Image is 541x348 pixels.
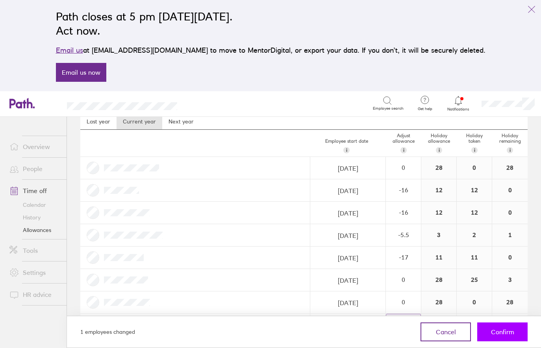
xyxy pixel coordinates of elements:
[492,247,528,269] div: 0
[346,147,347,153] span: i
[373,106,404,111] span: Employee search
[386,276,421,283] div: 0
[510,147,511,153] span: i
[474,147,475,153] span: i
[492,157,528,179] div: 28
[421,247,456,269] div: 11
[56,46,83,54] a: Email us
[421,269,456,291] div: 28
[307,135,386,157] div: Employee start date
[457,247,492,269] div: 11
[386,130,421,157] div: Adjust allowance
[311,225,385,247] input: dd/mm/yyyy
[421,291,456,313] div: 28
[311,314,385,336] input: dd/mm/yyyy
[492,202,528,224] div: 0
[439,147,440,153] span: i
[198,99,219,107] div: Search
[457,157,492,179] div: 0
[311,292,385,314] input: dd/mm/yyyy
[162,114,200,129] a: Next year
[56,45,485,56] p: at [EMAIL_ADDRESS][DOMAIN_NAME] to move to MentorDigital, or export your data. If you don’t, it w...
[311,247,385,269] input: dd/mm/yyyy
[457,314,492,336] div: 0
[386,186,421,193] div: -16
[492,224,528,246] div: 1
[421,314,456,336] div: 0
[492,179,528,201] div: 0
[80,328,135,336] div: 1 employees changed
[3,265,67,280] a: Settings
[457,224,492,246] div: 2
[457,202,492,224] div: 12
[491,328,514,335] span: Confirm
[311,180,385,202] input: dd/mm/yyyy
[457,179,492,201] div: 12
[386,254,421,261] div: -17
[311,202,385,224] input: dd/mm/yyyy
[477,322,528,341] button: Confirm
[3,287,67,302] a: HR advice
[421,179,456,201] div: 12
[446,95,471,112] a: Notifications
[3,139,67,155] a: Overview
[492,291,528,313] div: 28
[403,147,404,153] span: i
[311,269,385,291] input: dd/mm/yyyy
[3,183,67,199] a: Time off
[412,107,438,111] span: Get help
[421,130,457,157] div: Holiday allowance
[3,211,67,224] a: History
[421,224,456,246] div: 3
[56,63,106,82] a: Email us now
[56,9,485,38] h2: Path closes at 5 pm [DATE][DATE]. Act now.
[117,114,162,129] a: Current year
[492,314,528,336] div: 0
[492,269,528,291] div: 3
[492,130,528,157] div: Holiday remaining
[421,202,456,224] div: 12
[457,291,492,313] div: 0
[457,130,492,157] div: Holiday taken
[436,328,456,335] span: Cancel
[80,114,117,129] a: Last year
[386,209,421,216] div: -16
[311,157,385,179] input: dd/mm/yyyy
[3,224,67,236] a: Allowances
[446,107,471,112] span: Notifications
[3,199,67,211] a: Calendar
[3,243,67,258] a: Tools
[386,231,421,238] div: -5.5
[421,157,456,179] div: 28
[421,322,471,341] button: Cancel
[457,269,492,291] div: 25
[386,164,421,171] div: 0
[3,161,67,177] a: People
[386,298,421,306] div: 0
